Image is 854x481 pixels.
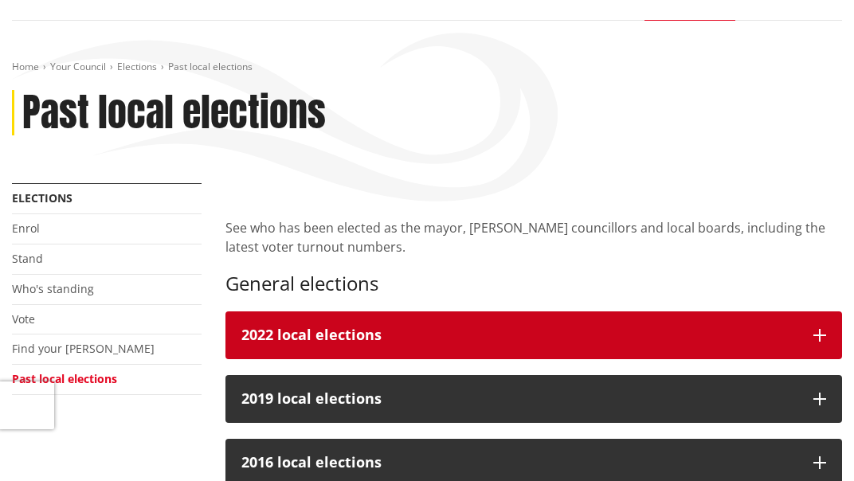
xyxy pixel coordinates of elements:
[12,281,94,296] a: Who's standing
[225,375,842,423] button: 2019 local elections
[12,311,35,327] a: Vote
[781,414,838,471] iframe: Messenger Launcher
[12,61,842,74] nav: breadcrumb
[225,218,842,256] p: See who has been elected as the mayor, [PERSON_NAME] councillors and local boards, including the ...
[241,391,797,407] h3: 2019 local elections
[241,327,797,343] div: 2022 local elections
[168,60,253,73] span: Past local elections
[241,455,797,471] h3: 2016 local elections
[50,60,106,73] a: Your Council
[12,371,117,386] a: Past local elections
[12,251,43,266] a: Stand
[225,311,842,359] button: 2022 local elections
[117,60,157,73] a: Elections
[12,221,40,236] a: Enrol
[12,190,72,205] a: Elections
[22,90,326,136] h1: Past local elections
[12,341,155,356] a: Find your [PERSON_NAME]
[12,60,39,73] a: Home
[225,272,842,295] h3: General elections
